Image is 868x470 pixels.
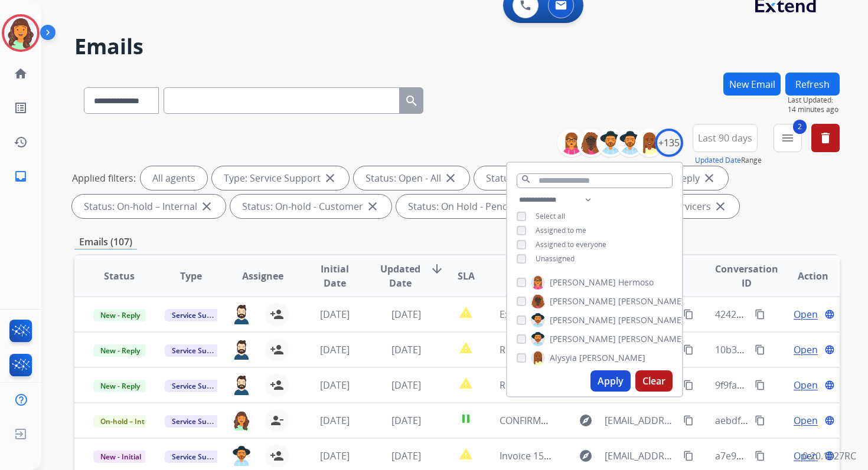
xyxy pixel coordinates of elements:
[695,155,762,165] span: Range
[618,333,684,345] span: [PERSON_NAME]
[232,410,251,430] img: agent-avatar
[391,379,421,392] span: [DATE]
[605,413,677,428] span: [EMAIL_ADDRESS][PERSON_NAME][DOMAIN_NAME]
[550,333,616,345] span: [PERSON_NAME]
[230,195,391,218] div: Status: On-hold - Customer
[618,314,684,326] span: [PERSON_NAME]
[683,380,694,390] mat-icon: content_copy
[695,156,741,165] button: Updated Date
[579,449,593,463] mat-icon: explore
[521,174,531,185] mat-icon: search
[713,199,727,213] mat-icon: close
[683,415,694,426] mat-icon: content_copy
[794,307,818,321] span: Open
[755,380,765,390] mat-icon: content_copy
[459,447,473,461] mat-icon: report_problem
[93,415,169,428] span: On-hold – Internal
[320,379,350,392] span: [DATE]
[605,449,677,463] span: [EMAIL_ADDRESS][DOMAIN_NAME]
[320,414,350,427] span: [DATE]
[702,171,716,185] mat-icon: close
[212,166,349,190] div: Type: Service Support
[391,343,421,356] span: [DATE]
[536,254,575,264] span: Unassigned
[270,343,284,357] mat-icon: person_add
[698,136,752,140] span: Last 90 days
[579,352,645,364] span: [PERSON_NAME]
[165,415,232,428] span: Service Support
[180,269,202,283] span: Type
[74,35,840,58] h2: Emails
[550,314,616,326] span: [PERSON_NAME]
[683,344,694,355] mat-icon: content_copy
[755,451,765,461] mat-icon: content_copy
[320,308,350,321] span: [DATE]
[459,376,473,390] mat-icon: report_problem
[550,277,616,288] span: [PERSON_NAME]
[404,94,419,108] mat-icon: search
[458,269,475,283] span: SLA
[270,378,284,392] mat-icon: person_add
[500,414,764,427] span: CONFIRMATION FOR PO # [PERSON_NAME] ORDER # 449153
[824,309,835,320] mat-icon: language
[474,166,599,190] div: Status: New - Initial
[232,304,251,324] img: agent-avatar
[396,195,576,218] div: Status: On Hold - Pending Parts
[536,225,586,235] span: Assigned to me
[459,341,473,355] mat-icon: report_problem
[824,344,835,355] mat-icon: language
[93,380,147,392] span: New - Reply
[14,169,28,183] mat-icon: inbox
[768,255,840,297] th: Action
[824,415,835,426] mat-icon: language
[755,309,765,320] mat-icon: content_copy
[550,295,616,307] span: [PERSON_NAME]
[824,380,835,390] mat-icon: language
[794,413,818,428] span: Open
[165,451,232,463] span: Service Support
[14,67,28,81] mat-icon: home
[794,343,818,357] span: Open
[781,131,795,145] mat-icon: menu
[794,378,818,392] span: Open
[793,120,807,134] span: 2
[232,446,251,466] img: agent-avatar
[618,277,654,288] span: Hermoso
[72,195,226,218] div: Status: On-hold – Internal
[74,235,137,249] p: Emails (107)
[788,105,840,114] span: 14 minutes ago
[320,449,350,462] span: [DATE]
[818,131,833,145] mat-icon: delete
[14,135,28,149] mat-icon: history
[391,414,421,427] span: [DATE]
[380,262,420,290] span: Updated Date
[459,412,473,426] mat-icon: pause
[366,199,380,213] mat-icon: close
[443,171,458,185] mat-icon: close
[723,73,781,96] button: New Email
[536,211,565,221] span: Select all
[715,262,778,290] span: Conversation ID
[579,413,593,428] mat-icon: explore
[72,171,136,185] p: Applied filters:
[93,451,148,463] span: New - Initial
[93,344,147,357] span: New - Reply
[323,171,337,185] mat-icon: close
[550,352,577,364] span: Alysyia
[270,449,284,463] mat-icon: person_add
[141,166,207,190] div: All agents
[308,262,360,290] span: Initial Date
[165,380,232,392] span: Service Support
[242,269,283,283] span: Assignee
[774,124,802,152] button: 2
[93,309,147,321] span: New - Reply
[320,343,350,356] span: [DATE]
[536,239,606,249] span: Assigned to everyone
[232,375,251,395] img: agent-avatar
[459,305,473,320] mat-icon: report_problem
[232,340,251,360] img: agent-avatar
[590,370,631,392] button: Apply
[4,17,37,50] img: avatar
[391,449,421,462] span: [DATE]
[500,379,823,392] span: Re: Assistance Request – Customer Case (Roya / Z-Adventure / LI-201525)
